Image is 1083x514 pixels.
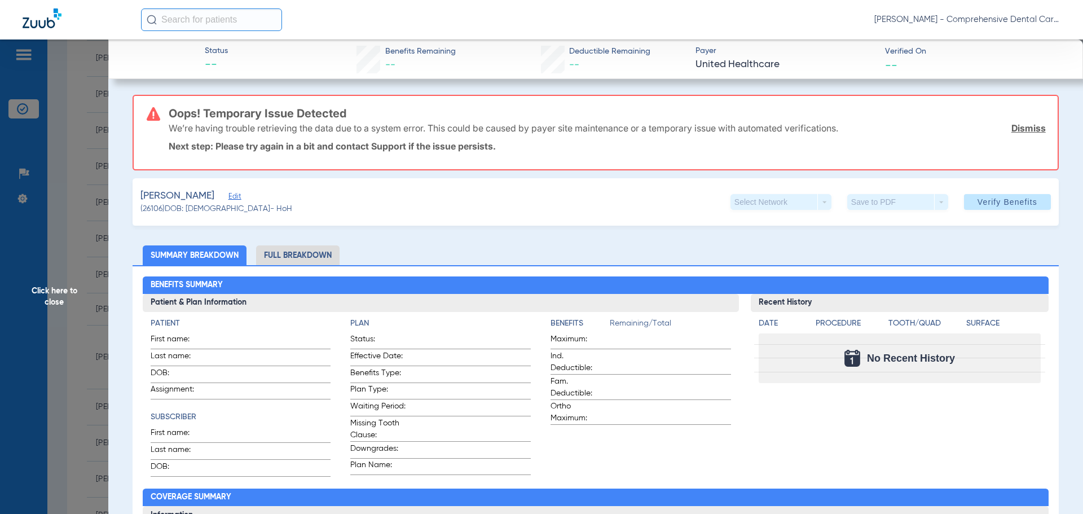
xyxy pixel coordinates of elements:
input: Search for patients [141,8,282,31]
span: Status [205,45,228,57]
button: Verify Benefits [964,194,1051,210]
li: Summary Breakdown [143,245,246,265]
h2: Benefits Summary [143,276,1049,295]
app-breakdown-title: Benefits [551,318,610,333]
span: Effective Date: [350,350,406,366]
iframe: Chat Widget [1027,460,1083,514]
h4: Plan [350,318,531,330]
span: Missing Tooth Clause: [350,418,406,441]
span: Ind. Deductible: [551,350,606,374]
span: -- [385,60,395,70]
img: Calendar [844,350,860,367]
img: Search Icon [147,15,157,25]
span: [PERSON_NAME] [140,189,214,203]
span: DOB: [151,367,206,383]
h4: Benefits [551,318,610,330]
span: Deductible Remaining [569,46,650,58]
span: Ortho Maximum: [551,401,606,424]
span: No Recent History [867,353,955,364]
span: Benefits Type: [350,367,406,383]
span: Edit [228,192,239,203]
p: We’re having trouble retrieving the data due to a system error. This could be caused by payer sit... [169,122,838,134]
span: -- [885,59,897,71]
a: Dismiss [1011,122,1046,134]
h3: Recent History [751,294,1049,312]
app-breakdown-title: Tooth/Quad [888,318,963,333]
span: [PERSON_NAME] - Comprehensive Dental Care [874,14,1060,25]
app-breakdown-title: Surface [966,318,1041,333]
span: Verified On [885,46,1065,58]
h3: Oops! Temporary Issue Detected [169,108,1046,119]
p: Next step: Please try again in a bit and contact Support if the issue persists. [169,140,1046,152]
span: Remaining/Total [610,318,731,333]
span: Status: [350,333,406,349]
h4: Date [759,318,806,330]
span: Benefits Remaining [385,46,456,58]
span: Last name: [151,444,206,459]
span: Downgrades: [350,443,406,458]
span: -- [205,58,228,73]
h4: Subscriber [151,411,331,423]
span: Last name: [151,350,206,366]
span: Payer [695,45,875,57]
img: Zuub Logo [23,8,61,28]
span: Fam. Deductible: [551,376,606,399]
span: United Healthcare [695,58,875,72]
span: Waiting Period: [350,401,406,416]
span: Verify Benefits [978,197,1037,207]
span: Assignment: [151,384,206,399]
span: First name: [151,427,206,442]
span: (26106) DOB: [DEMOGRAPHIC_DATA] - HoH [140,203,292,215]
span: Maximum: [551,333,606,349]
app-breakdown-title: Date [759,318,806,333]
span: First name: [151,333,206,349]
span: -- [569,60,579,70]
h3: Patient & Plan Information [143,294,739,312]
h4: Surface [966,318,1041,330]
span: Plan Name: [350,459,406,475]
app-breakdown-title: Procedure [816,318,884,333]
h4: Tooth/Quad [888,318,963,330]
span: Plan Type: [350,384,406,399]
img: error-icon [147,107,160,121]
h4: Procedure [816,318,884,330]
li: Full Breakdown [256,245,340,265]
h4: Patient [151,318,331,330]
span: DOB: [151,461,206,476]
h2: Coverage Summary [143,489,1049,507]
